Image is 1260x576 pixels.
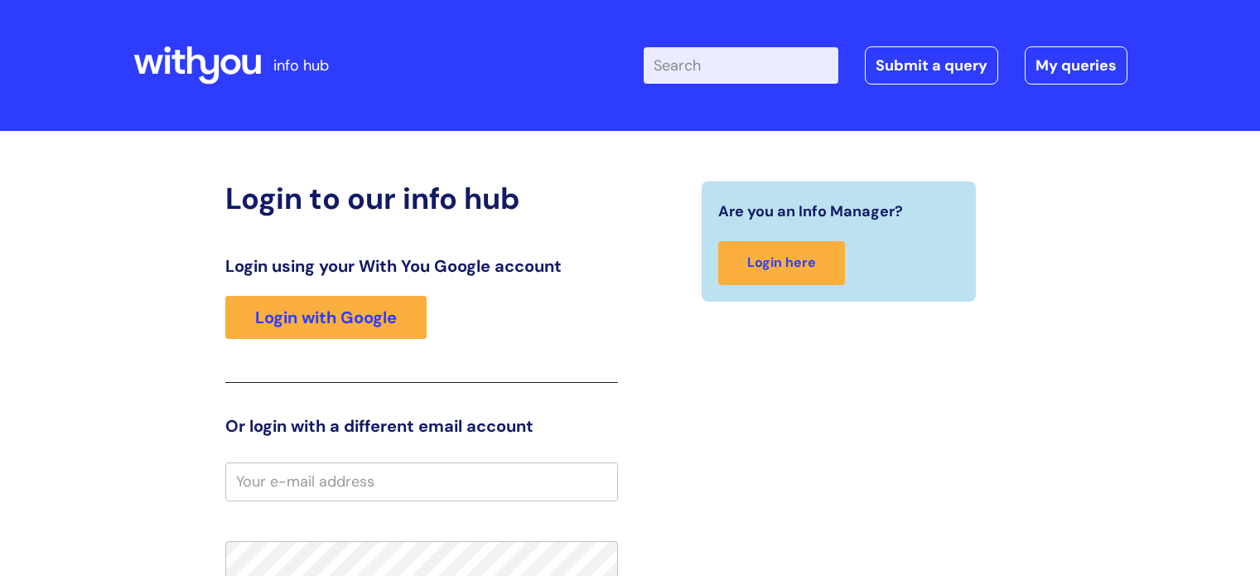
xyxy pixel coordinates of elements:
[225,462,618,501] input: Your e-mail address
[1025,46,1127,85] a: My queries
[273,52,329,79] p: info hub
[718,198,903,225] span: Are you an Info Manager?
[644,47,838,84] input: Search
[225,416,618,436] h3: Or login with a different email account
[718,241,845,285] a: Login here
[225,296,427,339] a: Login with Google
[865,46,998,85] a: Submit a query
[225,181,618,216] h2: Login to our info hub
[225,256,618,276] h3: Login using your With You Google account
